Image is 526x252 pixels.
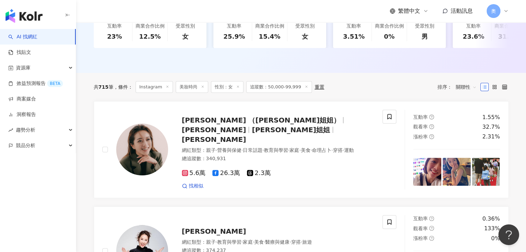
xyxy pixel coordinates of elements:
[182,227,246,235] span: [PERSON_NAME]
[182,155,375,162] div: 總追蹤數 ： 340,931
[456,81,477,93] span: 關聯性
[491,235,500,242] div: 0%
[491,7,496,15] span: 奧
[259,32,280,41] div: 15.4%
[484,225,500,232] div: 133%
[265,239,289,245] span: 醫療與健康
[212,169,240,177] span: 26.3萬
[241,147,243,153] span: ·
[301,147,311,153] span: 美食
[482,114,500,121] div: 1.55%
[139,32,160,41] div: 12.5%
[182,32,188,41] div: 女
[291,239,301,245] span: 穿搭
[413,226,428,231] span: 觀看率
[211,81,243,93] span: 性別：女
[254,239,264,245] span: 美食
[136,81,173,93] span: Instagram
[413,216,428,221] span: 互動率
[107,23,122,30] div: 互動率
[302,239,312,245] span: 旅遊
[8,96,36,103] a: 商案媒合
[255,23,284,30] div: 商業合作比例
[331,147,333,153] span: ·
[241,239,243,245] span: ·
[217,147,241,153] span: 營養與保健
[243,239,252,245] span: 家庭
[429,124,434,129] span: question-circle
[302,32,308,41] div: 女
[206,147,216,153] span: 親子
[6,9,43,23] img: logo
[182,239,375,246] div: 網紅類型 ：
[413,134,428,139] span: 漲粉率
[223,32,245,41] div: 25.9%
[288,147,289,153] span: ·
[94,84,113,90] div: 共 筆
[216,147,217,153] span: ·
[482,215,500,223] div: 0.36%
[429,226,434,231] span: question-circle
[463,32,484,41] div: 23.6%
[182,126,246,134] span: [PERSON_NAME]
[107,32,122,41] div: 23%
[247,169,271,177] span: 2.3萬
[262,147,264,153] span: ·
[8,111,36,118] a: 洞察報告
[344,147,354,153] span: 運動
[413,235,428,241] span: 漲粉率
[8,49,31,56] a: 找貼文
[301,239,302,245] span: ·
[299,147,301,153] span: ·
[413,124,428,129] span: 觀看率
[182,116,341,124] span: [PERSON_NAME] （[PERSON_NAME]姐姐）
[482,133,500,140] div: 2.31%
[347,23,361,30] div: 互動率
[252,126,330,134] span: [PERSON_NAME]姐姐
[176,23,195,30] div: 受眾性別
[182,183,203,190] a: 找相似
[494,23,523,30] div: 商業合作比例
[16,138,35,153] span: 競品分析
[227,23,241,30] div: 互動率
[415,23,434,30] div: 受眾性別
[429,115,434,119] span: question-circle
[116,124,168,175] img: KOL Avatar
[498,224,519,245] iframe: Help Scout Beacon - Open
[472,158,500,186] img: post-image
[498,32,519,41] div: 31.6%
[243,147,262,153] span: 日常話題
[343,32,364,41] div: 3.51%
[113,84,133,90] span: 條件 ：
[289,239,291,245] span: ·
[429,134,434,139] span: question-circle
[246,81,312,93] span: 追蹤數：50,000-99,999
[94,101,509,198] a: KOL Avatar[PERSON_NAME] （[PERSON_NAME]姐姐）[PERSON_NAME][PERSON_NAME]姐姐[PERSON_NAME]網紅類型：親子·營養與保健·日...
[312,147,331,153] span: 命理占卜
[466,23,481,30] div: 互動率
[264,239,265,245] span: ·
[216,239,217,245] span: ·
[311,147,312,153] span: ·
[384,32,395,41] div: 0%
[429,236,434,241] span: question-circle
[182,147,375,154] div: 網紅類型 ：
[252,239,254,245] span: ·
[8,33,37,40] a: searchAI 找網紅
[289,147,299,153] span: 家庭
[315,84,324,90] div: 重置
[8,80,63,87] a: 效益預測報告BETA
[451,8,473,14] span: 活動訊息
[8,128,13,133] span: rise
[422,32,428,41] div: 男
[16,122,35,138] span: 趨勢分析
[413,114,428,120] span: 互動率
[429,216,434,221] span: question-circle
[182,169,206,177] span: 5.6萬
[264,147,288,153] span: 教育與學習
[443,158,471,186] img: post-image
[398,7,420,15] span: 繁體中文
[135,23,164,30] div: 商業合作比例
[295,23,315,30] div: 受眾性別
[482,123,500,131] div: 32.7%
